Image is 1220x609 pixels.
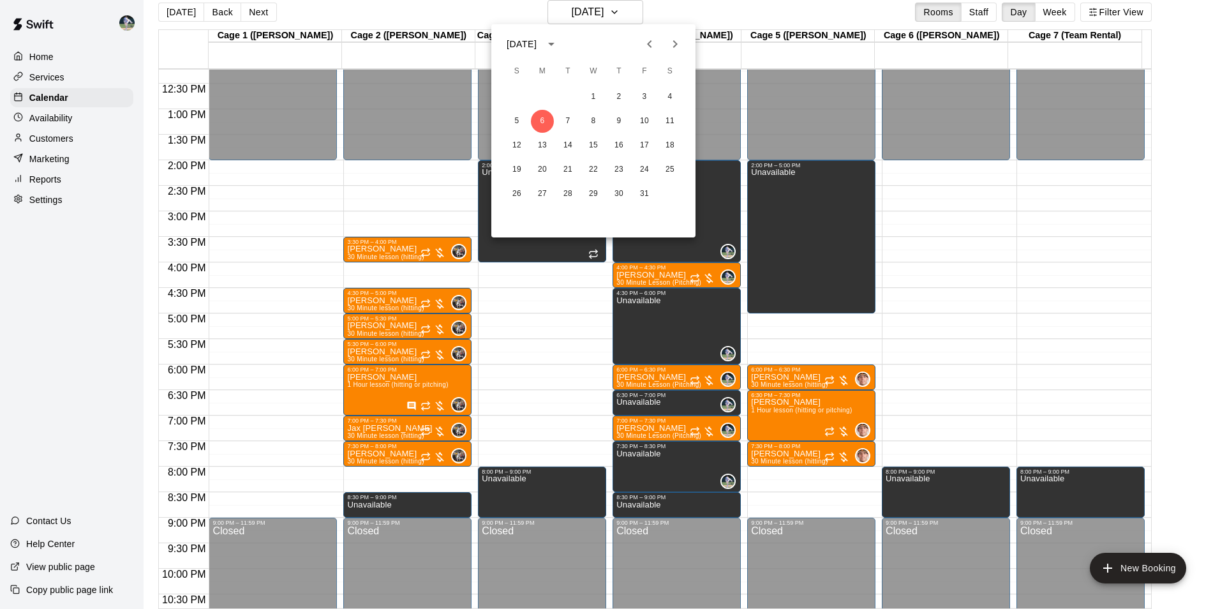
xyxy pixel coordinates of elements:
button: 29 [582,183,605,206]
button: 16 [607,134,630,157]
button: 22 [582,158,605,181]
button: Next month [662,31,688,57]
span: Thursday [607,59,630,84]
button: 1 [582,86,605,109]
button: 4 [658,86,681,109]
button: 9 [607,110,630,133]
button: 8 [582,110,605,133]
button: 30 [607,183,630,206]
button: 21 [556,158,579,181]
button: 31 [633,183,656,206]
button: 7 [556,110,579,133]
button: 10 [633,110,656,133]
button: 20 [531,158,554,181]
button: 15 [582,134,605,157]
button: 13 [531,134,554,157]
button: 14 [556,134,579,157]
div: [DATE] [507,38,537,51]
span: Wednesday [582,59,605,84]
button: 12 [505,134,528,157]
button: 3 [633,86,656,109]
button: 26 [505,183,528,206]
button: 19 [505,158,528,181]
button: 28 [556,183,579,206]
button: 24 [633,158,656,181]
span: Saturday [658,59,681,84]
span: Sunday [505,59,528,84]
button: 27 [531,183,554,206]
button: 11 [658,110,681,133]
span: Monday [531,59,554,84]
button: 17 [633,134,656,157]
button: 18 [658,134,681,157]
button: 6 [531,110,554,133]
button: 25 [658,158,681,181]
button: calendar view is open, switch to year view [540,33,562,55]
button: 5 [505,110,528,133]
button: Previous month [637,31,662,57]
span: Tuesday [556,59,579,84]
span: Friday [633,59,656,84]
button: 2 [607,86,630,109]
button: 23 [607,158,630,181]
